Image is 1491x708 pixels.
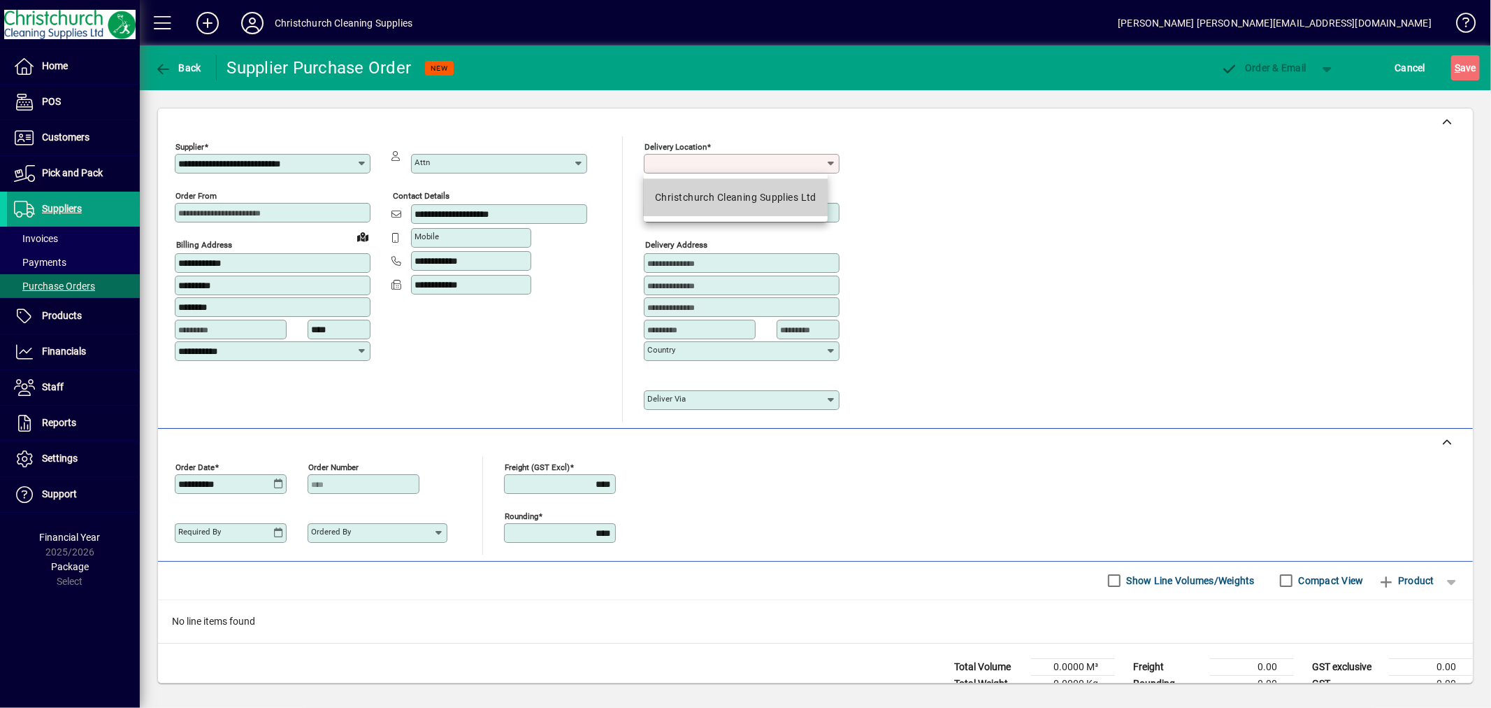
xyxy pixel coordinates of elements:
[1395,57,1426,79] span: Cancel
[352,225,374,248] a: View on map
[14,257,66,268] span: Payments
[1451,55,1480,80] button: Save
[415,157,430,167] mat-label: Attn
[42,132,89,143] span: Customers
[178,527,221,537] mat-label: Required by
[154,62,201,73] span: Back
[655,190,816,205] div: Christchurch Cleaning Supplies Ltd
[7,250,140,274] a: Payments
[308,462,359,472] mat-label: Order number
[415,232,439,241] mat-label: Mobile
[7,274,140,298] a: Purchase Orders
[42,310,82,321] span: Products
[7,477,140,512] a: Support
[7,85,140,120] a: POS
[644,179,828,216] mat-option: Christchurch Cleaning Supplies Ltd
[7,156,140,191] a: Pick and Pack
[1455,57,1476,79] span: ave
[1126,675,1210,692] td: Rounding
[42,381,64,392] span: Staff
[644,142,707,152] mat-label: Delivery Location
[42,96,61,107] span: POS
[431,64,448,73] span: NEW
[1305,675,1389,692] td: GST
[14,233,58,244] span: Invoices
[1118,12,1432,34] div: [PERSON_NAME] [PERSON_NAME][EMAIL_ADDRESS][DOMAIN_NAME]
[7,120,140,155] a: Customers
[1389,675,1473,692] td: 0.00
[1446,3,1474,48] a: Knowledge Base
[1389,658,1473,675] td: 0.00
[7,441,140,476] a: Settings
[7,227,140,250] a: Invoices
[140,55,217,80] app-page-header-button: Back
[7,406,140,441] a: Reports
[227,57,412,79] div: Supplier Purchase Order
[51,561,89,572] span: Package
[7,334,140,369] a: Financials
[1296,574,1364,588] label: Compact View
[505,462,570,472] mat-label: Freight (GST excl)
[14,281,95,292] span: Purchase Orders
[1031,658,1115,675] td: 0.0000 M³
[42,60,68,71] span: Home
[42,203,82,214] span: Suppliers
[311,527,351,537] mat-label: Ordered by
[1210,675,1294,692] td: 0.00
[7,49,140,84] a: Home
[42,417,76,428] span: Reports
[647,345,675,355] mat-label: Country
[40,532,101,543] span: Financial Year
[175,191,217,201] mat-label: Order from
[1126,658,1210,675] td: Freight
[1305,658,1389,675] td: GST exclusive
[1221,62,1306,73] span: Order & Email
[7,299,140,334] a: Products
[275,12,412,34] div: Christchurch Cleaning Supplies
[175,142,204,152] mat-label: Supplier
[947,675,1031,692] td: Total Weight
[1371,568,1441,593] button: Product
[42,167,103,178] span: Pick and Pack
[1392,55,1429,80] button: Cancel
[175,462,215,472] mat-label: Order date
[151,55,205,80] button: Back
[1455,62,1460,73] span: S
[7,370,140,405] a: Staff
[647,394,686,404] mat-label: Deliver via
[1124,574,1255,588] label: Show Line Volumes/Weights
[947,658,1031,675] td: Total Volume
[230,10,275,36] button: Profile
[158,600,1473,643] div: No line items found
[505,511,538,521] mat-label: Rounding
[1378,569,1434,592] span: Product
[185,10,230,36] button: Add
[42,346,86,357] span: Financials
[42,453,78,464] span: Settings
[1210,658,1294,675] td: 0.00
[1214,55,1313,80] button: Order & Email
[1031,675,1115,692] td: 0.0000 Kg
[42,488,77,500] span: Support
